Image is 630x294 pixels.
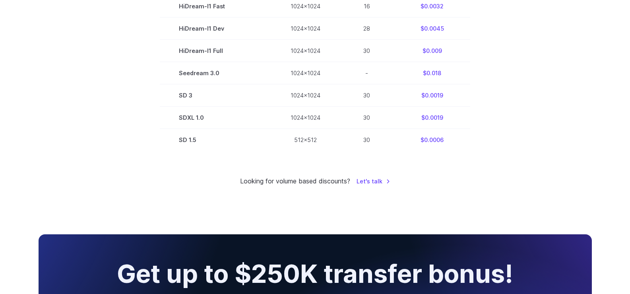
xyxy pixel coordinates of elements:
td: SD 1.5 [160,129,271,151]
td: HiDream-I1 Full [160,39,271,62]
small: Looking for volume based discounts? [240,176,350,187]
td: 512x512 [271,129,339,151]
td: SDXL 1.0 [160,106,271,129]
td: $0.018 [394,62,470,84]
td: 1024x1024 [271,62,339,84]
td: 1024x1024 [271,106,339,129]
td: $0.0019 [394,106,470,129]
td: 30 [339,39,394,62]
a: Let's talk [357,177,390,186]
td: 30 [339,106,394,129]
td: $0.0006 [394,129,470,151]
td: HiDream-I1 Dev [160,17,271,39]
td: Seedream 3.0 [160,62,271,84]
td: 1024x1024 [271,17,339,39]
td: 30 [339,129,394,151]
td: $0.0045 [394,17,470,39]
td: 28 [339,17,394,39]
td: 30 [339,84,394,106]
td: 1024x1024 [271,39,339,62]
td: - [339,62,394,84]
h2: Get up to $250K transfer bonus! [117,260,513,288]
td: $0.009 [394,39,470,62]
td: SD 3 [160,84,271,106]
td: 1024x1024 [271,84,339,106]
td: $0.0019 [394,84,470,106]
